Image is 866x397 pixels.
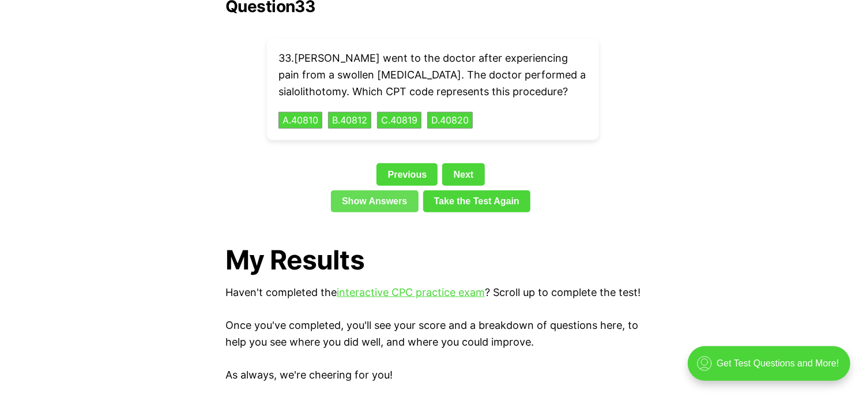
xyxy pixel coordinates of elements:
a: Next [442,163,484,185]
p: As always, we're cheering for you! [225,367,641,384]
a: interactive CPC practice exam [337,286,485,298]
p: Haven't completed the ? Scroll up to complete the test! [225,284,641,301]
iframe: portal-trigger [678,340,866,397]
button: B.40812 [328,112,371,129]
h1: My Results [225,245,641,275]
button: D.40820 [427,112,473,129]
a: Previous [376,163,438,185]
button: C.40819 [377,112,421,129]
a: Show Answers [331,190,419,212]
a: Take the Test Again [423,190,531,212]
button: A.40810 [278,112,322,129]
p: 33 . [PERSON_NAME] went to the doctor after experiencing pain from a swollen [MEDICAL_DATA]. The ... [278,50,588,100]
p: Once you've completed, you'll see your score and a breakdown of questions here, to help you see w... [225,317,641,351]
